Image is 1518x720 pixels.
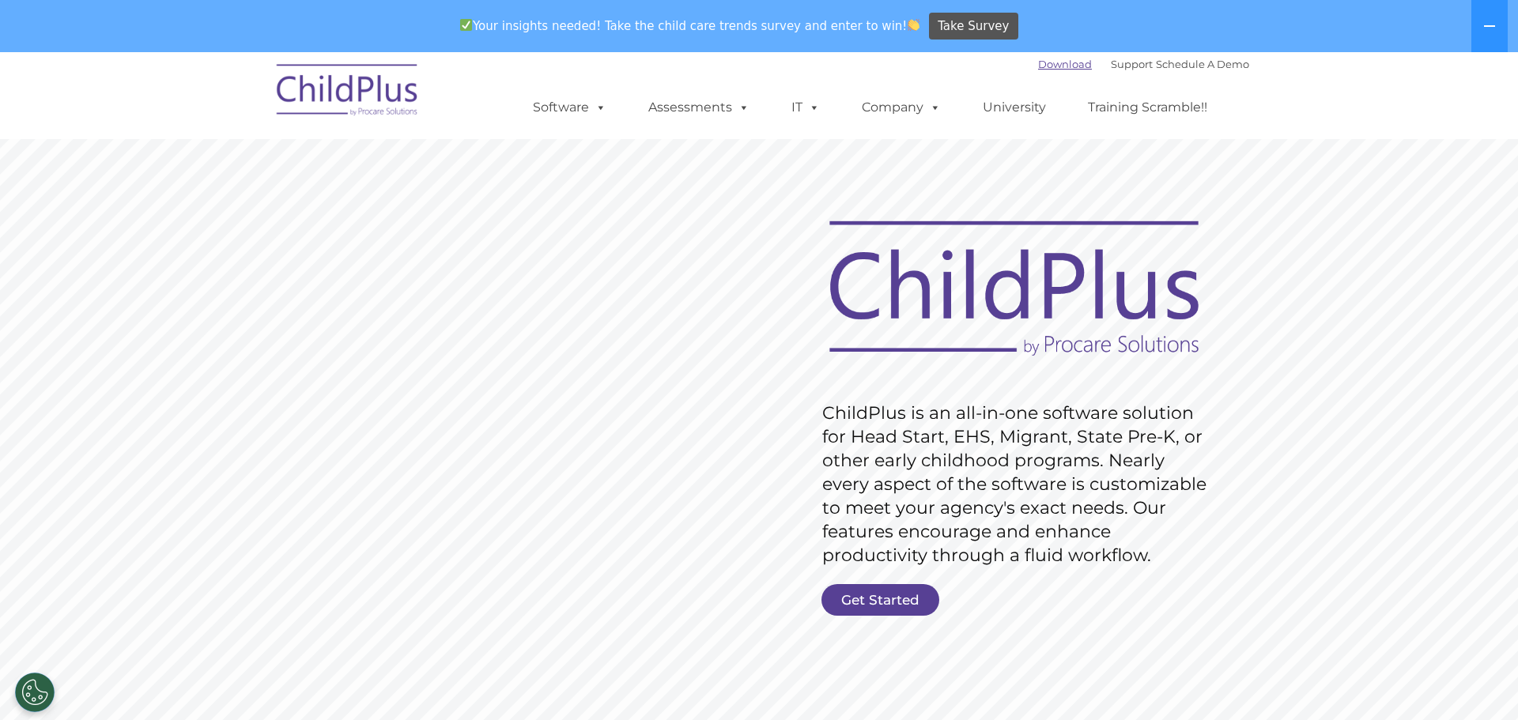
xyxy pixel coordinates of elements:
span: Take Survey [938,13,1009,40]
a: Software [517,92,622,123]
button: Cookies Settings [15,673,55,712]
a: Assessments [632,92,765,123]
rs-layer: ChildPlus is an all-in-one software solution for Head Start, EHS, Migrant, State Pre-K, or other ... [822,401,1214,567]
a: Schedule A Demo [1156,58,1249,70]
a: Get Started [821,584,939,616]
a: IT [776,92,836,123]
a: Download [1038,58,1092,70]
img: 👏 [908,19,919,31]
a: Support [1111,58,1153,70]
span: Your insights needed! Take the child care trends survey and enter to win! [453,10,927,41]
a: University [967,92,1062,123]
a: Training Scramble!! [1072,92,1223,123]
a: Take Survey [929,13,1018,40]
a: Company [846,92,957,123]
img: ChildPlus by Procare Solutions [269,53,427,132]
font: | [1038,58,1249,70]
img: ✅ [460,19,472,31]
